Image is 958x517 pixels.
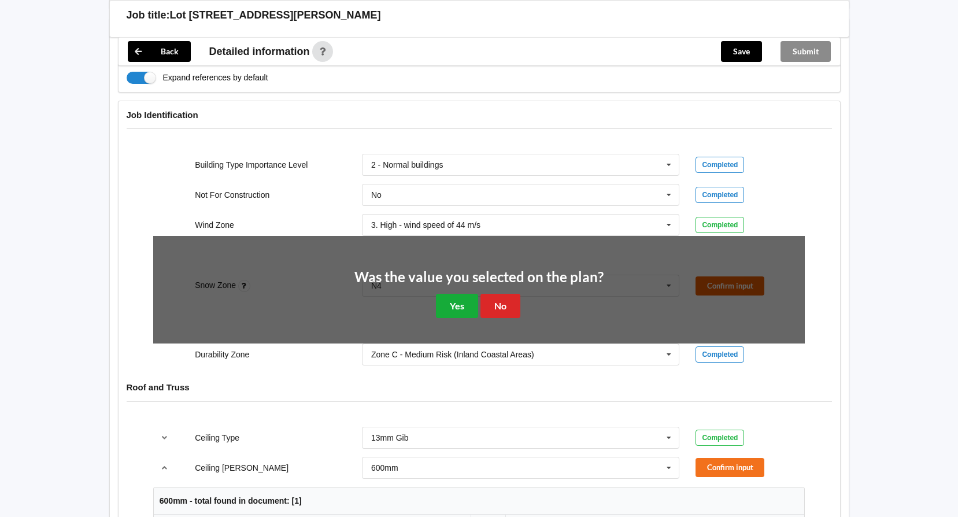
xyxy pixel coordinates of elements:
[195,220,234,230] label: Wind Zone
[209,46,310,57] span: Detailed information
[127,9,170,22] h3: Job title:
[721,41,762,62] button: Save
[153,427,176,448] button: reference-toggle
[371,434,409,442] div: 13mm Gib
[195,350,249,359] label: Durability Zone
[696,157,744,173] div: Completed
[195,433,239,442] label: Ceiling Type
[480,294,520,317] button: No
[195,160,308,169] label: Building Type Importance Level
[371,161,443,169] div: 2 - Normal buildings
[696,458,764,477] button: Confirm input
[127,72,268,84] label: Expand references by default
[696,346,744,363] div: Completed
[154,488,804,515] th: 600mm - total found in document: [1]
[371,350,534,359] div: Zone C - Medium Risk (Inland Coastal Areas)
[436,294,478,317] button: Yes
[127,109,832,120] h4: Job Identification
[153,457,176,478] button: reference-toggle
[371,221,480,229] div: 3. High - wind speed of 44 m/s
[354,268,604,286] h2: Was the value you selected on the plan?
[696,430,744,446] div: Completed
[195,190,269,200] label: Not For Construction
[371,191,382,199] div: No
[127,382,832,393] h4: Roof and Truss
[128,41,191,62] button: Back
[371,464,398,472] div: 600mm
[696,187,744,203] div: Completed
[170,9,381,22] h3: Lot [STREET_ADDRESS][PERSON_NAME]
[696,217,744,233] div: Completed
[195,463,288,472] label: Ceiling [PERSON_NAME]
